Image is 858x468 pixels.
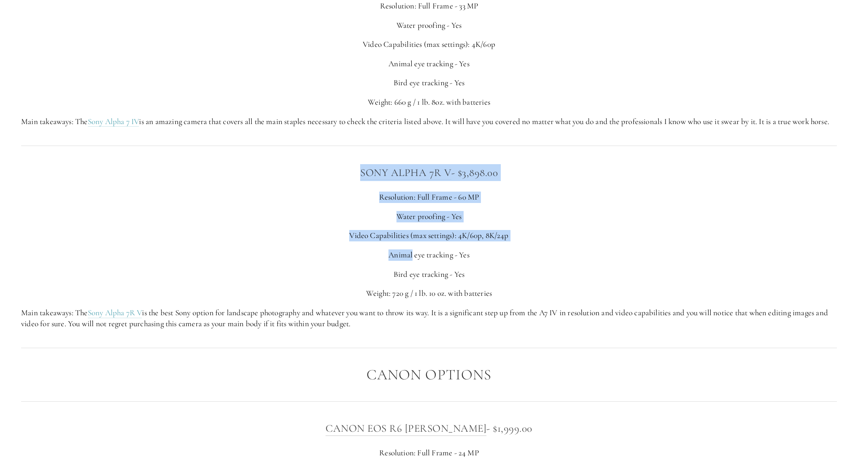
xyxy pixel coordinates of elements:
[21,0,837,12] p: Resolution: Full Frame - 33 MP
[21,97,837,108] p: Weight: 660 g / 1 lb. 8oz. with batteries
[88,116,139,127] a: Sony Alpha 7 IV
[21,58,837,70] p: Animal eye tracking - Yes
[88,308,142,318] a: Sony Alpha 7R V
[21,164,837,181] h3: - $3,898.00
[21,447,837,459] p: Resolution: Full Frame - 24 MP
[21,230,837,241] p: Video Capabilities (max settings): 4K/60p, 8K/24p
[21,20,837,31] p: Water proofing - Yes
[21,39,837,50] p: Video Capabilities (max settings): 4K/60p
[21,249,837,261] p: Animal eye tracking - Yes
[21,192,837,203] p: Resolution: Full Frame - 60 MP
[360,166,451,180] a: SONY ALPHA 7R V
[21,116,837,127] p: Main takeaways: The is an amazing camera that covers all the main staples necessary to check the ...
[21,211,837,222] p: Water proofing - Yes
[21,367,837,383] h2: Canon Options
[21,307,837,330] p: Main takeaways: The is the best Sony option for landscape photography and whatever you want to th...
[21,77,837,89] p: Bird eye tracking - Yes
[21,288,837,299] p: Weight: 720 g / 1 lb. 10 oz. with batteries
[21,420,837,437] h3: - $1,999.00
[21,269,837,280] p: Bird eye tracking - Yes
[326,422,486,436] a: CANON EOS R6 [PERSON_NAME]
